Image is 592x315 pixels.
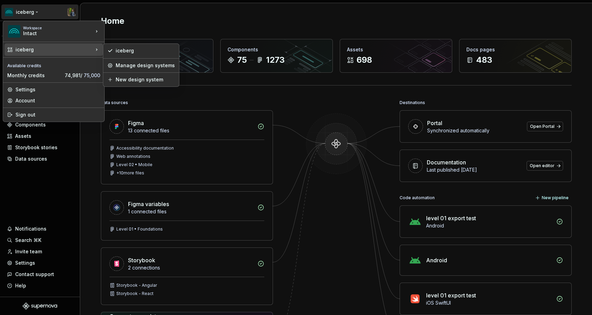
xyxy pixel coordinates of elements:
div: Sign out [15,111,100,118]
img: 418c6d47-6da6-4103-8b13-b5999f8989a1.png [8,25,20,38]
div: Monthly credits [7,72,62,79]
div: Settings [15,86,100,93]
div: Account [15,97,100,104]
span: 74,981 / [65,72,100,78]
div: New design system [116,76,175,83]
span: 75,000 [84,72,100,78]
div: Intact [23,30,82,37]
div: iceberg [15,46,93,53]
div: Workspace [23,26,93,30]
div: iceberg [116,47,175,54]
div: Manage design systems [116,62,175,69]
div: Available credits [4,59,103,70]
